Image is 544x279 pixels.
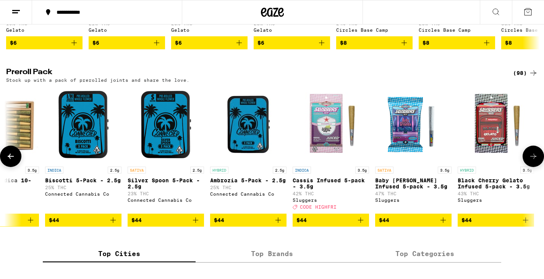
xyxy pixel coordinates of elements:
[128,86,204,163] img: Connected Cannabis Co - Silver Spoon 5-Pack - 2.5g
[254,36,330,49] button: Add to bag
[458,191,534,196] p: 43% THC
[171,28,248,32] div: Gelato
[6,36,83,49] button: Add to bag
[128,198,204,203] div: Connected Cannabis Co
[438,167,452,174] p: 3.5g
[293,167,311,174] p: INDICA
[375,214,452,227] button: Add to bag
[6,78,189,83] p: Stock up with a pack of prerolled joints and share the love.
[340,40,347,46] span: $8
[43,246,501,263] div: tabs
[293,191,369,196] p: 42% THC
[293,198,369,203] div: Sluggers
[296,217,307,223] span: $44
[6,68,500,78] h2: Preroll Pack
[89,28,165,32] div: Gelato
[171,36,248,49] button: Add to bag
[214,217,224,223] span: $44
[190,167,204,174] p: 2.5g
[458,167,476,174] p: HYBRID
[210,167,228,174] p: HYBRID
[375,167,393,174] p: SATIVA
[513,68,538,78] a: (98)
[210,86,287,213] a: Open page for Ambrozia 5-Pack - 2.5g from Connected Cannabis Co
[458,177,534,190] p: Black Cherry Gelato Infused 5-pack - 3.5g
[520,167,534,174] p: 3.5g
[210,214,287,227] button: Add to bag
[5,5,55,11] span: Hi. Need any help?
[10,40,17,46] span: $6
[45,86,121,163] img: Connected Cannabis Co - Biscotti 5-Pack - 2.5g
[43,246,196,262] label: Top Cities
[45,185,121,190] p: 25% THC
[45,191,121,196] div: Connected Cannabis Co
[293,177,369,190] p: Cassis Infused 5-pack - 3.5g
[419,36,495,49] button: Add to bag
[293,214,369,227] button: Add to bag
[300,205,337,210] span: CODE HIGHFRI
[336,36,413,49] button: Add to bag
[257,40,264,46] span: $6
[210,191,287,196] div: Connected Cannabis Co
[210,185,287,190] p: 25% THC
[379,217,389,223] span: $44
[336,28,413,32] div: Circles Base Camp
[45,167,63,174] p: INDICA
[210,177,287,183] p: Ambrozia 5-Pack - 2.5g
[423,40,429,46] span: $8
[458,86,534,163] img: Sluggers - Black Cherry Gelato Infused 5-pack - 3.5g
[128,167,146,174] p: SATIVA
[254,28,330,32] div: Gelato
[375,86,452,163] img: Sluggers - Baby Griselda Infused 5-pack - 3.5g
[175,40,182,46] span: $6
[375,86,452,213] a: Open page for Baby Griselda Infused 5-pack - 3.5g from Sluggers
[375,177,452,190] p: Baby [PERSON_NAME] Infused 5-pack - 3.5g
[45,214,121,227] button: Add to bag
[375,191,452,196] p: 47% THC
[128,177,204,190] p: Silver Spoon 5-Pack - 2.5g
[89,36,165,49] button: Add to bag
[128,191,204,196] p: 23% THC
[293,86,369,163] img: Sluggers - Cassis Infused 5-pack - 3.5g
[419,28,495,32] div: Circles Base Camp
[108,167,121,174] p: 2.5g
[355,167,369,174] p: 3.5g
[45,86,121,213] a: Open page for Biscotti 5-Pack - 2.5g from Connected Cannabis Co
[505,40,512,46] span: $8
[128,214,204,227] button: Add to bag
[458,198,534,203] div: Sluggers
[49,217,59,223] span: $44
[458,214,534,227] button: Add to bag
[128,86,204,213] a: Open page for Silver Spoon 5-Pack - 2.5g from Connected Cannabis Co
[293,86,369,213] a: Open page for Cassis Infused 5-pack - 3.5g from Sluggers
[348,246,501,262] label: Top Categories
[196,246,348,262] label: Top Brands
[45,177,121,183] p: Biscotti 5-Pack - 2.5g
[461,217,472,223] span: $44
[210,86,287,163] img: Connected Cannabis Co - Ambrozia 5-Pack - 2.5g
[92,40,99,46] span: $6
[375,198,452,203] div: Sluggers
[25,167,39,174] p: 3.5g
[131,217,142,223] span: $44
[458,86,534,213] a: Open page for Black Cherry Gelato Infused 5-pack - 3.5g from Sluggers
[273,167,287,174] p: 2.5g
[6,28,83,32] div: Gelato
